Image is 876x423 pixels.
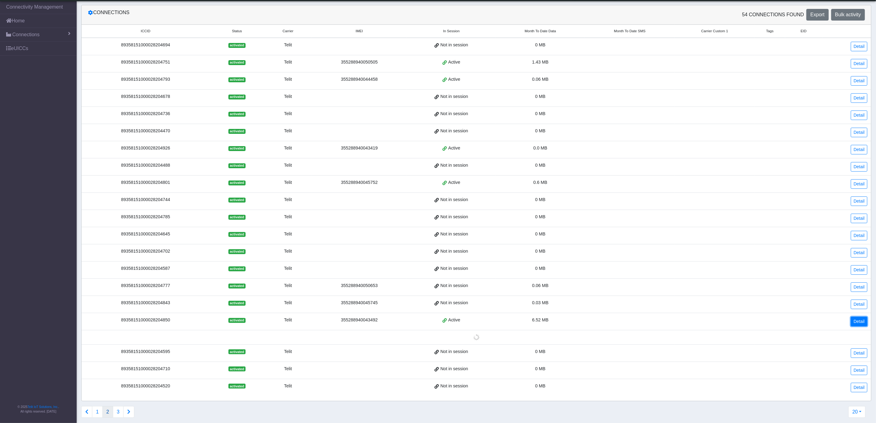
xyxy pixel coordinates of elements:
button: 3 [113,406,124,418]
a: Detail [851,231,867,240]
a: Detail [851,179,867,189]
div: 355288940050653 [315,282,403,289]
div: 89358151000028204645 [85,231,206,238]
span: 0 MB [535,366,546,371]
span: Not in session [440,196,468,203]
div: 89358151000028204801 [85,179,206,186]
span: Not in session [440,300,468,306]
span: Not in session [440,282,468,289]
a: Detail [851,282,867,292]
a: Detail [851,265,867,275]
nav: Connections list navigation [81,406,134,418]
span: Not in session [440,265,468,272]
div: Telit [268,128,308,134]
span: 0.06 MB [532,77,549,82]
button: 20 [848,406,866,418]
span: 0 MB [535,94,546,99]
a: Detail [851,145,867,154]
span: Not in session [440,162,468,169]
span: activated [228,301,245,306]
span: activated [228,384,245,389]
a: Detail [851,111,867,120]
div: 89358151000028204736 [85,111,206,117]
a: Detail [851,162,867,172]
span: Connections [12,31,40,38]
span: activated [228,367,245,371]
div: Connections [83,9,476,21]
span: Export [810,12,824,17]
a: Detail [851,76,867,86]
div: Telit [268,196,308,203]
button: 1 [92,406,103,418]
a: Detail [851,128,867,137]
div: 89358151000028204843 [85,300,206,306]
button: 2 [102,406,113,418]
div: Telit [268,282,308,289]
img: loading.gif [473,334,480,340]
div: 89358151000028204850 [85,317,206,324]
div: 89358151000028204470 [85,128,206,134]
div: 89358151000028204587 [85,265,206,272]
span: activated [228,129,245,134]
div: 355288940045752 [315,179,403,186]
span: 0.03 MB [532,300,549,305]
span: 0 MB [535,383,546,388]
span: 0 MB [535,249,546,254]
span: activated [228,215,245,220]
div: 89358151000028204702 [85,248,206,255]
div: 89358151000028204926 [85,145,206,152]
div: 355288940044458 [315,76,403,83]
span: 6.52 MB [532,317,549,322]
a: Detail [851,300,867,309]
span: activated [228,349,245,354]
span: 0 MB [535,42,546,47]
div: 89358151000028204751 [85,59,206,66]
div: 89358151000028204520 [85,383,206,390]
div: Telit [268,93,308,100]
div: Telit [268,162,308,169]
span: Month To Date SMS [614,29,646,34]
div: 89358151000028204744 [85,196,206,203]
div: Telit [268,145,308,152]
span: Carrier [283,29,293,34]
span: Not in session [440,93,468,100]
span: Not in session [440,366,468,372]
div: 355288940050505 [315,59,403,66]
span: activated [228,318,245,323]
span: activated [228,232,245,237]
a: Detail [851,383,867,392]
span: Status [232,29,242,34]
span: Bulk activity [835,12,861,17]
div: 89358151000028204694 [85,42,206,49]
div: Telit [268,366,308,372]
span: activated [228,43,245,48]
span: activated [228,284,245,289]
span: activated [228,95,245,99]
div: Telit [268,179,308,186]
span: EID [801,29,807,34]
span: 54 Connections found [742,11,804,18]
span: 0 MB [535,231,546,236]
div: Telit [268,59,308,66]
span: Carrier Custom 1 [701,29,728,34]
div: Telit [268,111,308,117]
button: Bulk activity [831,9,865,21]
a: Detail [851,42,867,51]
span: Active [448,179,460,186]
button: Export [806,9,828,21]
span: Active [448,145,460,152]
span: 0.6 MB [534,180,548,185]
span: 0 MB [535,111,546,116]
a: Detail [851,317,867,326]
div: Telit [268,300,308,306]
span: Not in session [440,42,468,49]
div: 89358151000028204777 [85,282,206,289]
span: Not in session [440,248,468,255]
span: activated [228,249,245,254]
div: 89358151000028204488 [85,162,206,169]
a: Detail [851,93,867,103]
span: 0.0 MB [534,146,548,150]
span: Tags [766,29,774,34]
span: Not in session [440,111,468,117]
span: Not in session [440,214,468,220]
